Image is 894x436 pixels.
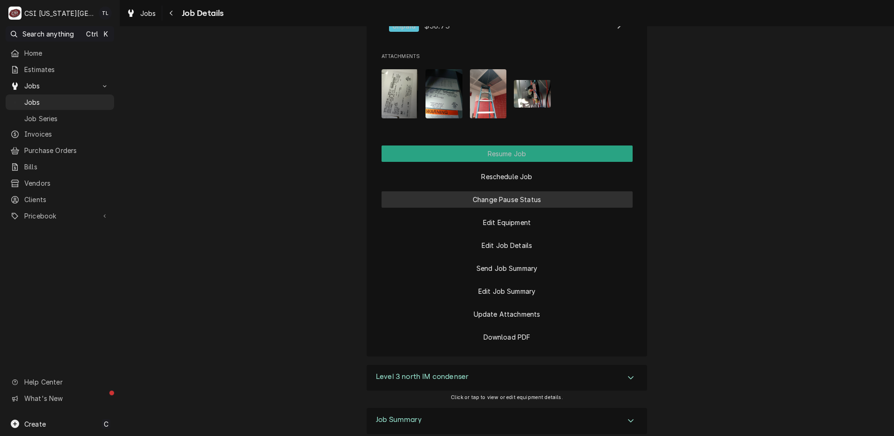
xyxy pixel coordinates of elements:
[24,65,109,74] span: Estimates
[382,62,633,126] span: Attachments
[8,7,22,20] div: CSI Kansas City's Avatar
[367,365,647,391] div: Level 3 north IM condenser
[382,254,633,276] div: Button Group Row
[24,195,109,204] span: Clients
[382,283,633,299] button: Edit Job Summary
[104,29,108,39] span: K
[24,393,108,403] span: What's New
[367,408,647,434] div: Accordion Header
[382,299,633,322] div: Button Group Row
[6,208,114,224] a: Go to Pricebook
[382,306,633,322] button: Update Attachments
[376,415,422,424] h3: Job Summary
[24,178,109,188] span: Vendors
[367,408,647,434] button: Accordion Details Expand Trigger
[24,8,94,18] div: CSI [US_STATE][GEOGRAPHIC_DATA]
[140,8,156,18] span: Jobs
[367,408,647,434] div: Job Summary
[104,419,108,429] span: C
[6,45,114,61] a: Home
[164,6,179,21] button: Navigate back
[6,94,114,110] a: Jobs
[376,372,469,381] h3: Level 3 north IM condenser
[382,191,633,208] button: Change Pause Status
[6,126,114,142] a: Invoices
[24,145,109,155] span: Purchase Orders
[24,211,95,221] span: Pricebook
[451,394,563,400] span: Click or tap to view or edit equipment details.
[382,276,633,299] div: Button Group Row
[424,21,450,30] span: $36.73
[6,192,114,207] a: Clients
[367,365,647,391] button: Accordion Details Expand Trigger
[6,159,114,174] a: Bills
[382,237,633,254] button: Edit Job Details
[382,231,633,254] div: Button Group Row
[382,145,633,162] button: Resume Job
[24,48,109,58] span: Home
[514,80,551,108] img: hcWbDleTXGOc0ppchmAo
[99,7,112,20] div: Torey Lopez's Avatar
[382,168,633,185] button: Reschedule Job
[6,26,114,42] button: Search anythingCtrlK
[22,29,74,39] span: Search anything
[24,114,109,124] span: Job Series
[382,162,633,185] div: Button Group Row
[6,78,114,94] a: Go to Jobs
[470,69,507,118] img: T9psSnQpGrxx9DzYFtQj
[6,175,114,191] a: Vendors
[179,7,224,20] span: Job Details
[382,53,633,60] span: Attachments
[6,62,114,77] a: Estimates
[367,365,647,391] div: Accordion Header
[382,69,418,118] img: 5WqX1WASSZObfXlkCUvK
[24,129,109,139] span: Invoices
[6,111,114,126] a: Job Series
[425,69,462,118] img: LdnCYBBiTruEGqgacZzt
[382,53,633,126] div: Attachments
[6,391,114,406] a: Go to What's New
[86,29,98,39] span: Ctrl
[382,145,633,162] div: Button Group Row
[24,162,109,172] span: Bills
[24,97,109,107] span: Jobs
[382,185,633,208] div: Button Group Row
[24,81,95,91] span: Jobs
[6,374,114,390] a: Go to Help Center
[99,7,112,20] div: TL
[8,7,22,20] div: C
[382,214,633,231] button: Edit Equipment
[6,143,114,158] a: Purchase Orders
[24,377,108,387] span: Help Center
[123,6,160,21] a: Jobs
[382,329,633,345] button: Download PDF
[382,260,633,276] button: Send Job Summary
[382,322,633,345] div: Button Group Row
[24,420,46,428] span: Create
[382,145,633,345] div: Button Group
[382,208,633,231] div: Button Group Row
